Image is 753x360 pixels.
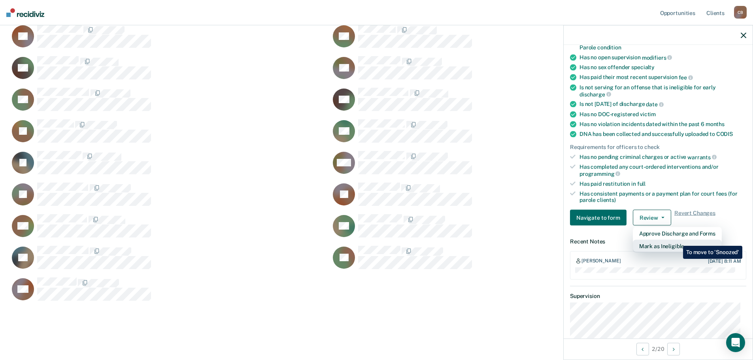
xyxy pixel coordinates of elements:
[9,277,330,309] div: CaseloadOpportunityCell-6729542
[6,8,44,17] img: Recidiviz
[579,91,611,97] span: discharge
[579,170,620,177] span: programming
[579,111,746,117] div: Has no DOC-registered
[564,338,753,359] div: 2 / 20
[581,258,621,264] div: [PERSON_NAME]
[633,227,722,240] button: Approve Discharge and Forms
[570,293,746,300] dt: Supervision
[636,343,649,355] button: Previous Opportunity
[734,6,747,19] div: C B
[667,343,680,355] button: Next Opportunity
[579,74,746,81] div: Has paid their most recent supervision
[679,74,693,81] span: fee
[330,151,651,182] div: CaseloadOpportunityCell-6578587
[579,121,746,127] div: Has no violation incidents dated within the past 6
[674,210,715,226] span: Revert Changes
[9,182,330,214] div: CaseloadOpportunityCell-6624233
[330,182,651,214] div: CaseloadOpportunityCell-1108656
[597,44,621,50] span: condition
[9,214,330,245] div: CaseloadOpportunityCell-1121689
[640,111,656,117] span: victim
[570,210,627,226] button: Navigate to form
[330,24,651,56] div: CaseloadOpportunityCell-6971822
[579,153,746,160] div: Has no pending criminal charges or active
[570,210,630,226] a: Navigate to form link
[579,190,746,204] div: Has consistent payments or a payment plan for court fees (for parole
[687,154,717,160] span: warrants
[579,64,746,71] div: Has no sex offender
[9,151,330,182] div: CaseloadOpportunityCell-1130543
[579,130,746,137] div: DNA has been collected and successfully uploaded to
[706,121,725,127] span: months
[9,245,330,277] div: CaseloadOpportunityCell-6860228
[579,101,746,108] div: Is not [DATE] of discharge
[9,24,330,56] div: CaseloadOpportunityCell-0205933
[330,87,651,119] div: CaseloadOpportunityCell-6034011
[642,54,672,60] span: modifiers
[579,180,746,187] div: Has paid restitution in
[9,56,330,87] div: CaseloadOpportunityCell-6810616
[579,164,746,177] div: Has completed any court-ordered interventions and/or
[633,240,722,253] button: Mark as Ineligible
[570,143,746,150] div: Requirements for officers to check
[597,197,616,203] span: clients)
[646,101,663,107] span: date
[330,119,651,151] div: CaseloadOpportunityCell-6374890
[570,238,746,245] dt: Recent Notes
[330,214,651,245] div: CaseloadOpportunityCell-6230953
[579,54,746,61] div: Has no open supervision
[716,130,733,137] span: CODIS
[726,333,745,352] div: Open Intercom Messenger
[633,210,671,226] button: Review
[9,119,330,151] div: CaseloadOpportunityCell-6495509
[631,64,655,70] span: specialty
[579,84,746,97] div: Is not serving for an offense that is ineligible for early
[330,56,651,87] div: CaseloadOpportunityCell-6678681
[330,245,651,277] div: CaseloadOpportunityCell-6230938
[637,180,645,187] span: full
[708,258,741,264] div: [DATE] 8:11 AM
[9,87,330,119] div: CaseloadOpportunityCell-6515736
